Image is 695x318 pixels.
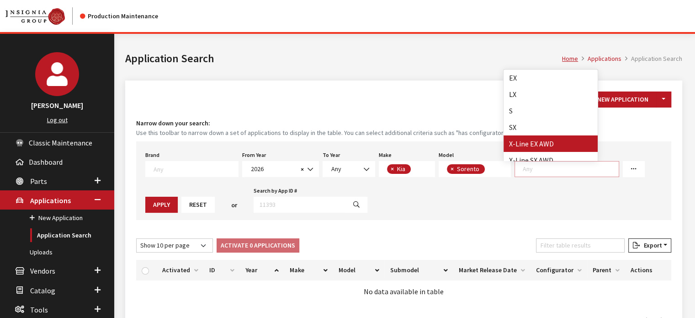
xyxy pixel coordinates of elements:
[331,165,341,173] span: Any
[391,165,394,173] span: ×
[396,165,408,173] span: Kia
[80,11,158,21] div: Production Maintenance
[254,187,297,195] label: Search by App ID #
[30,286,55,295] span: Catalog
[30,177,47,186] span: Parts
[29,138,92,147] span: Classic Maintenance
[145,197,178,213] button: Apply
[451,165,454,173] span: ×
[640,241,662,249] span: Export
[35,52,79,96] img: Kirsten Dart
[621,54,682,64] li: Application Search
[29,157,63,167] span: Dashboard
[385,260,453,280] th: Submodel: activate to sort column ascending
[333,260,385,280] th: Model: activate to sort column ascending
[504,86,598,102] li: LX
[254,197,346,213] input: 11393
[181,197,215,213] button: Reset
[587,260,625,280] th: Parent: activate to sort column ascending
[30,196,71,205] span: Applications
[298,164,304,175] button: Remove all items
[323,161,375,177] span: Any
[284,260,333,280] th: Make: activate to sort column ascending
[504,135,598,152] li: X-Line EX AWD
[439,151,454,159] label: Model
[301,165,304,173] span: ×
[242,151,266,159] label: From Year
[136,280,671,302] td: No data available in table
[504,152,598,168] li: X-Line SX AWD
[248,164,298,174] span: 2026
[157,260,204,280] th: Activated: activate to sort column ascending
[453,260,531,280] th: Market Release Date: activate to sort column ascending
[504,102,598,119] li: S
[447,164,485,174] li: Sorento
[136,128,671,138] small: Use this toolbar to narrow down a set of applications to display in the table. You can select add...
[329,164,369,174] span: Any
[562,54,578,63] a: Home
[387,164,411,174] li: Kia
[204,260,240,280] th: ID: activate to sort column ascending
[387,164,396,174] button: Remove item
[242,161,319,177] span: 2026
[231,200,237,210] span: or
[487,166,492,174] textarea: Search
[125,50,562,67] h1: Application Search
[578,54,621,64] li: Applications
[30,305,48,314] span: Tools
[447,164,456,174] button: Remove item
[9,100,105,111] h3: [PERSON_NAME]
[456,165,482,173] span: Sorento
[154,165,238,173] textarea: Search
[136,119,671,128] h4: Narrow down your search:
[145,151,159,159] label: Brand
[536,238,625,253] input: Filter table results
[413,166,418,174] textarea: Search
[323,151,340,159] label: To Year
[5,7,80,25] a: Insignia Group logo
[583,92,656,108] button: New Application
[47,116,68,124] a: Log out
[625,260,671,280] th: Actions
[240,260,284,280] th: Year: activate to sort column ascending
[30,267,55,276] span: Vendors
[504,70,598,86] li: EX
[531,260,587,280] th: Configurator: activate to sort column ascending
[628,238,671,253] button: Export
[5,8,65,25] img: Catalog Maintenance
[379,151,392,159] label: Make
[504,119,598,135] li: SX
[523,165,619,173] textarea: Search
